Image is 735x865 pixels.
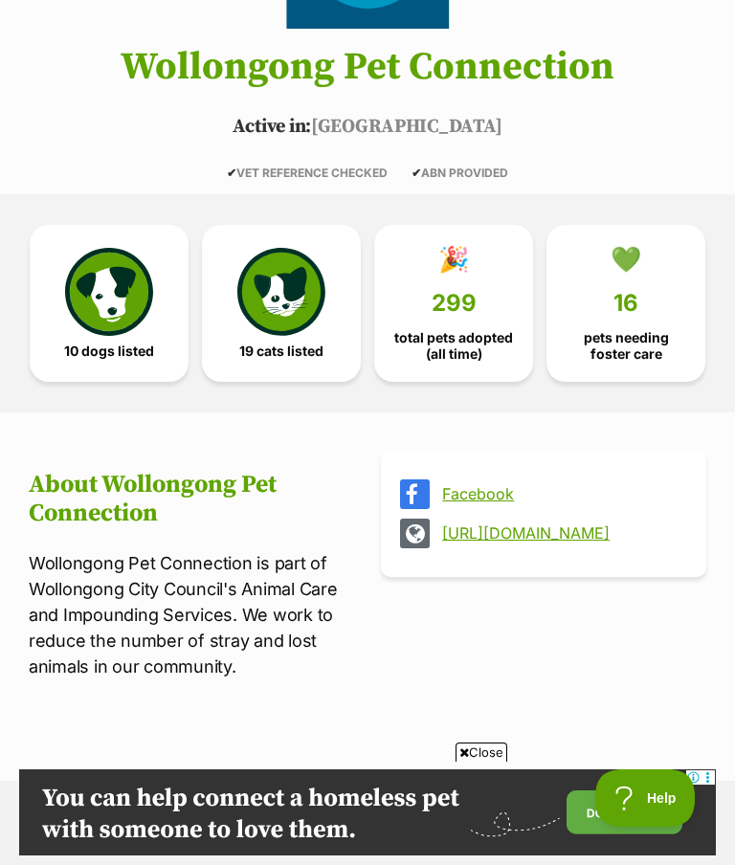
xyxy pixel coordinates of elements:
a: 🎉 299 total pets adopted (all time) [374,225,533,382]
span: total pets adopted (all time) [390,330,517,361]
img: cat-icon-068c71abf8fe30c970a85cd354bc8e23425d12f6e8612795f06af48be43a487a.svg [237,248,325,336]
p: Wollongong Pet Connection is part of Wollongong City Council's Animal Care and Impounding Service... [29,550,354,679]
span: Close [456,743,507,762]
a: 💚 16 pets needing foster care [546,225,705,382]
a: [URL][DOMAIN_NAME] [442,524,679,542]
div: 💚 [611,245,641,274]
iframe: Advertisement [19,769,716,855]
span: pets needing foster care [563,330,689,361]
span: ABN PROVIDED [412,166,508,180]
a: Facebook [442,485,679,502]
img: petrescue-icon-eee76f85a60ef55c4a1927667547b313a7c0e82042636edf73dce9c88f694885.svg [65,248,153,336]
div: 🎉 [438,245,469,274]
span: 299 [432,290,477,317]
span: 16 [613,290,638,317]
icon: ✔ [227,166,236,180]
span: Active in: [233,115,311,139]
span: VET REFERENCE CHECKED [227,166,388,180]
a: 10 dogs listed [30,225,189,382]
span: 10 dogs listed [64,344,154,359]
span: 19 cats listed [239,344,323,359]
icon: ✔ [412,166,421,180]
iframe: Help Scout Beacon - Open [595,769,697,827]
a: 19 cats listed [202,225,361,382]
h2: About Wollongong Pet Connection [29,471,354,528]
